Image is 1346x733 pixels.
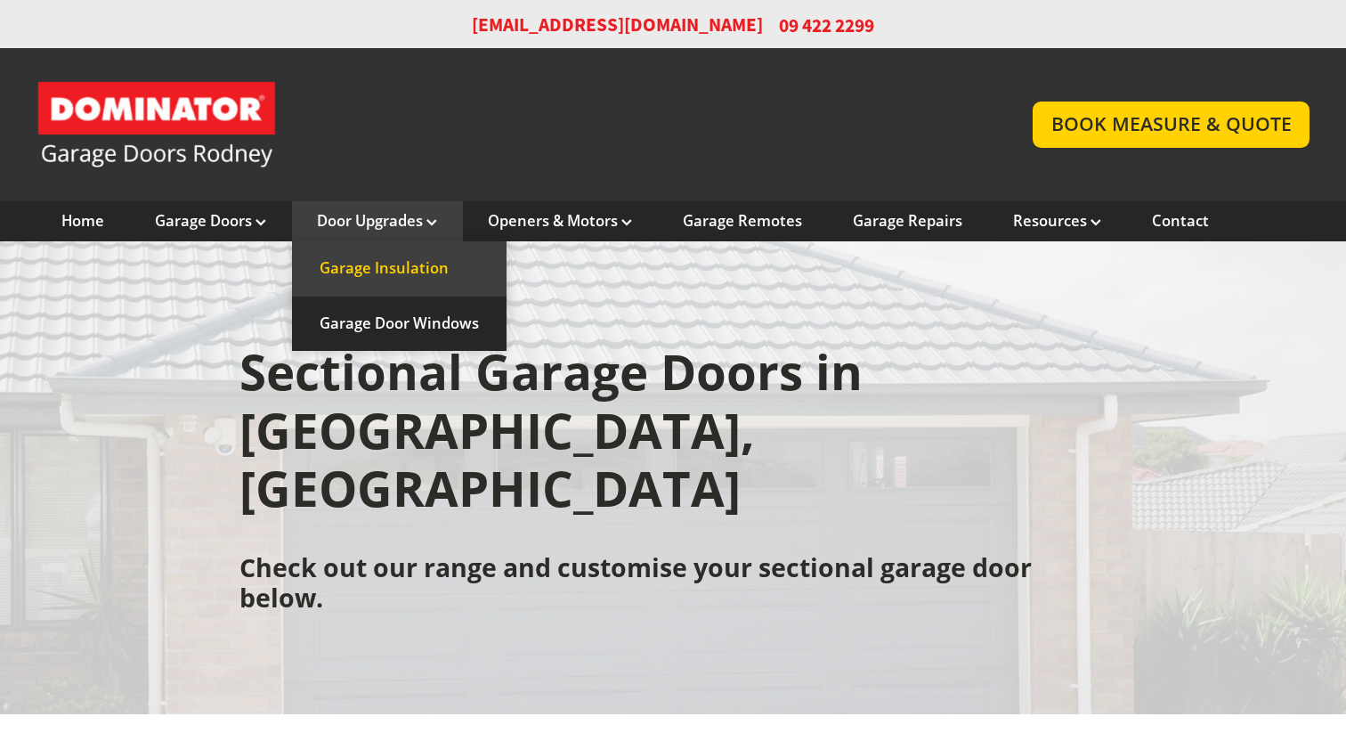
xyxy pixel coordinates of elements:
a: Contact [1152,211,1209,231]
a: Door Upgrades [317,211,437,231]
a: Garage Insulation [292,241,507,296]
a: Garage Door and Secure Access Solutions homepage [36,80,998,169]
a: Home [61,211,104,231]
a: Openers & Motors [488,211,632,231]
a: Garage Remotes [683,211,802,231]
a: Garage Repairs [853,211,962,231]
span: 09 422 2299 [779,12,874,38]
a: Resources [1013,211,1101,231]
a: Garage Door Windows [292,297,507,351]
h1: Sectional Garage Doors in [GEOGRAPHIC_DATA], [GEOGRAPHIC_DATA] [239,343,1107,518]
a: Garage Doors [155,211,266,231]
a: [EMAIL_ADDRESS][DOMAIN_NAME] [472,12,763,38]
strong: Check out our range and customise your sectional garage door below. [239,550,1032,615]
a: BOOK MEASURE & QUOTE [1033,102,1310,147]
